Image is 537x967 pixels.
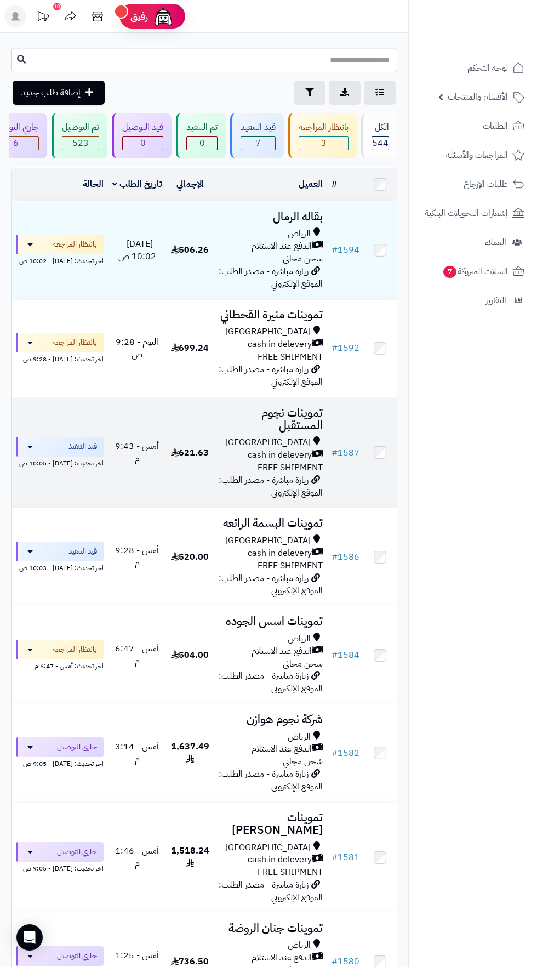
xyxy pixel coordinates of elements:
[219,878,323,904] span: زيارة مباشرة - مصدر الطلب: الموقع الإلكتروني
[218,309,323,321] h3: تموينات منيرة القحطاني
[130,10,148,23] span: رفيق
[218,517,323,530] h3: تموينات البسمة الرائعه
[332,851,359,864] a: #1581
[57,846,97,857] span: جاري التوصيل
[248,854,312,866] span: cash in delevery
[248,449,312,462] span: cash in delevery
[174,113,228,158] a: تم التنفيذ 0
[218,407,323,432] h3: تموينات نجوم المستقبل
[283,657,323,670] span: شحن مجاني
[68,546,97,557] span: قيد التنفيذ
[258,559,323,572] span: FREE SHIPMENT
[485,235,506,250] span: العملاء
[225,436,311,449] span: [GEOGRAPHIC_DATA]
[464,177,508,192] span: طلبات الإرجاع
[152,5,174,27] img: ai-face.png
[283,755,323,768] span: شحن مجاني
[462,27,527,50] img: logo-2.png
[252,645,312,658] span: الدفع عند الاستلام
[171,446,209,459] span: 621.63
[13,81,105,105] a: إضافة طلب جديد
[332,342,359,355] a: #1592
[332,446,338,459] span: #
[415,229,530,255] a: العملاء
[332,243,359,257] a: #1594
[110,113,174,158] a: قيد التوصيل 0
[415,55,530,81] a: لوحة التحكم
[219,767,323,793] span: زيارة مباشرة - مصدر الطلب: الموقع الإلكتروني
[57,951,97,962] span: جاري التوصيل
[187,137,217,150] div: 0
[219,669,323,695] span: زيارة مباشرة - مصدر الطلب: الموقع الإلكتروني
[425,206,508,221] span: إشعارات التحويلات البنكية
[332,446,359,459] a: #1587
[332,178,337,191] a: #
[288,227,311,240] span: الرياض
[258,461,323,474] span: FREE SHIPMENT
[49,113,110,158] a: تم التوصيل 523
[332,747,359,760] a: #1582
[483,118,508,134] span: الطلبات
[332,550,338,564] span: #
[332,550,359,564] a: #1586
[218,811,323,837] h3: تموينات [PERSON_NAME]
[332,243,338,257] span: #
[171,243,209,257] span: 506.26
[485,293,506,308] span: التقارير
[415,142,530,168] a: المراجعات والأسئلة
[415,258,530,285] a: السلات المتروكة7
[288,633,311,645] span: الرياض
[258,350,323,363] span: FREE SHIPMENT
[186,121,218,134] div: تم التنفيذ
[16,862,104,873] div: اخر تحديث: [DATE] - 9:05 ص
[115,544,159,570] span: أمس - 9:28 م
[299,121,349,134] div: بانتظار المراجعة
[446,147,508,163] span: المراجعات والأسئلة
[171,844,209,870] span: 1,518.24
[218,615,323,628] h3: تموينات اسس الجوده
[332,649,359,662] a: #1584
[62,137,99,150] div: 523
[115,440,159,465] span: أمس - 9:43 م
[225,326,311,338] span: [GEOGRAPHIC_DATA]
[123,137,163,150] span: 0
[332,649,338,662] span: #
[252,743,312,755] span: الدفع عند الاستلام
[62,121,99,134] div: تم التوصيل
[332,747,338,760] span: #
[16,352,104,364] div: اخر تحديث: [DATE] - 9:28 ص
[171,740,209,766] span: 1,637.49
[115,642,159,668] span: أمس - 6:47 م
[248,547,312,560] span: cash in delevery
[252,952,312,964] span: الدفع عند الاستلام
[112,178,162,191] a: تاريخ الطلب
[219,265,323,291] span: زيارة مباشرة - مصدر الطلب: الموقع الإلكتروني
[299,137,348,150] span: 3
[241,121,276,134] div: قيد التنفيذ
[252,240,312,253] span: الدفع عند الاستلام
[443,266,456,278] span: 7
[219,363,323,389] span: زيارة مباشرة - مصدر الطلب: الموقع الإلكتروني
[442,264,508,279] span: السلات المتروكة
[53,644,97,655] span: بانتظار المراجعة
[288,939,311,952] span: الرياض
[228,113,286,158] a: قيد التنفيذ 7
[176,178,204,191] a: الإجمالي
[415,200,530,226] a: إشعارات التحويلات البنكية
[372,137,389,150] span: 544
[332,342,338,355] span: #
[218,922,323,935] h3: تموينات جنان الروضة
[283,252,323,265] span: شحن مجاني
[16,659,104,671] div: اخر تحديث: أمس - 6:47 م
[116,335,158,361] span: اليوم - 9:28 ص
[53,337,97,348] span: بانتظار المراجعة
[415,171,530,197] a: طلبات الإرجاع
[225,534,311,547] span: [GEOGRAPHIC_DATA]
[218,211,323,223] h3: بقاله الرمال
[372,121,389,134] div: الكل
[83,178,104,191] a: الحالة
[115,844,159,870] span: أمس - 1:46 م
[219,572,323,598] span: زيارة مباشرة - مصدر الطلب: الموقع الإلكتروني
[288,731,311,743] span: الرياض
